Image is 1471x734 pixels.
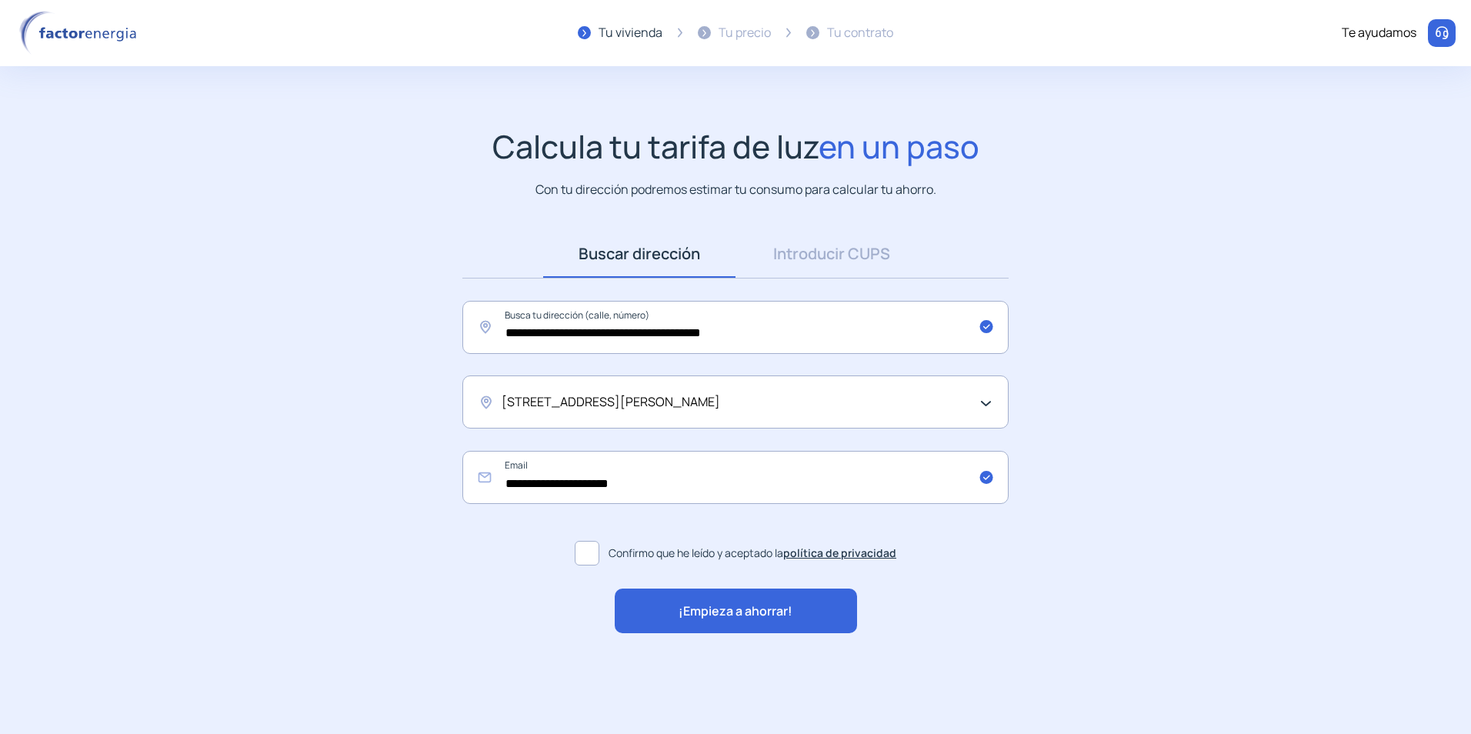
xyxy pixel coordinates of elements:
a: Buscar dirección [543,230,735,278]
div: Tu precio [719,23,771,43]
p: Con tu dirección podremos estimar tu consumo para calcular tu ahorro. [535,180,936,199]
h1: Calcula tu tarifa de luz [492,128,979,165]
span: en un paso [819,125,979,168]
span: [STREET_ADDRESS][PERSON_NAME] [502,392,720,412]
div: Te ayudamos [1342,23,1416,43]
a: política de privacidad [783,545,896,560]
div: Tu vivienda [599,23,662,43]
span: ¡Empieza a ahorrar! [679,602,792,622]
span: Confirmo que he leído y aceptado la [609,545,896,562]
div: Tu contrato [827,23,893,43]
img: llamar [1434,25,1449,41]
a: Introducir CUPS [735,230,928,278]
img: logo factor [15,11,146,55]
